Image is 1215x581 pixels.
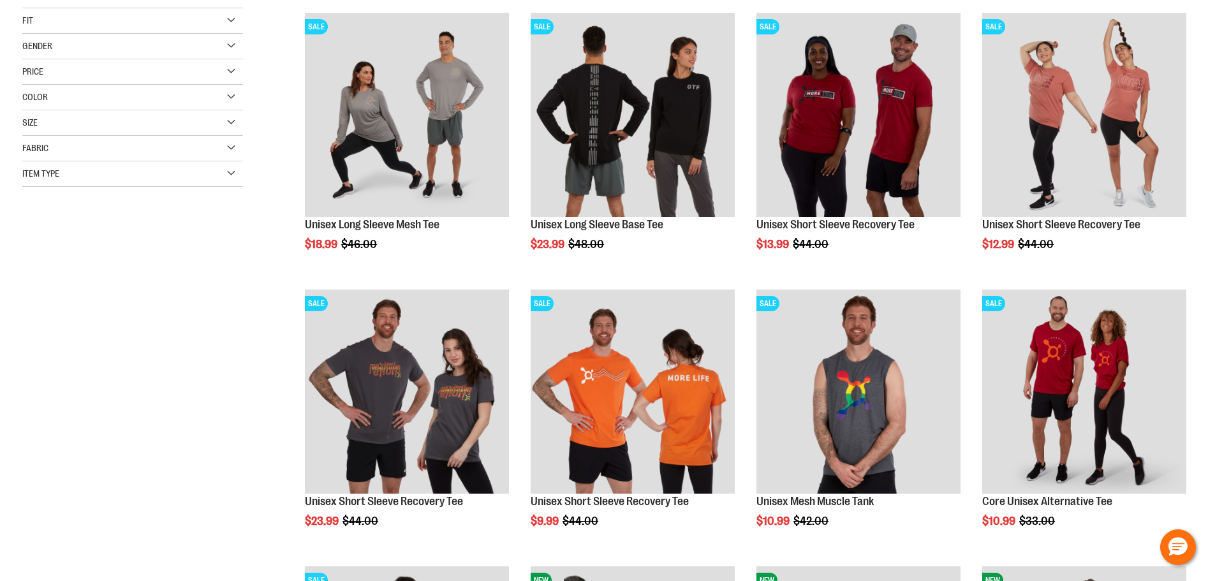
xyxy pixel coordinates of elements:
[305,296,328,311] span: SALE
[22,117,38,128] span: Size
[793,238,830,251] span: $44.00
[531,296,554,311] span: SALE
[982,218,1140,231] a: Unisex Short Sleeve Recovery Tee
[341,238,379,251] span: $46.00
[756,290,961,496] a: Product image for Unisex Mesh Muscle TankSALE
[305,290,509,494] img: Product image for Unisex Short Sleeve Recovery Tee
[22,168,59,179] span: Item Type
[982,515,1017,527] span: $10.99
[22,143,48,153] span: Fabric
[531,290,735,494] img: Product image for Unisex Short Sleeve Recovery Tee
[750,6,967,283] div: product
[756,515,792,527] span: $10.99
[1019,515,1057,527] span: $33.00
[976,6,1193,283] div: product
[531,495,689,508] a: Unisex Short Sleeve Recovery Tee
[750,283,967,560] div: product
[342,515,380,527] span: $44.00
[982,19,1005,34] span: SALE
[982,13,1186,219] a: Product image for Unisex Short Sleeve Recovery TeeSALE
[756,495,874,508] a: Unisex Mesh Muscle Tank
[976,283,1193,560] div: product
[298,283,515,560] div: product
[22,66,43,77] span: Price
[22,92,48,102] span: Color
[305,515,341,527] span: $23.99
[531,13,735,219] a: Product image for Unisex Long Sleeve Base TeeSALE
[305,13,509,217] img: Unisex Long Sleeve Mesh Tee primary image
[531,290,735,496] a: Product image for Unisex Short Sleeve Recovery TeeSALE
[22,15,33,26] span: Fit
[305,495,463,508] a: Unisex Short Sleeve Recovery Tee
[982,290,1186,494] img: Product image for Core Unisex Alternative Tee
[982,238,1016,251] span: $12.99
[305,290,509,496] a: Product image for Unisex Short Sleeve Recovery TeeSALE
[756,13,961,217] img: Product image for Unisex SS Recovery Tee
[524,283,741,560] div: product
[982,495,1112,508] a: Core Unisex Alternative Tee
[756,296,779,311] span: SALE
[563,515,600,527] span: $44.00
[305,238,339,251] span: $18.99
[1160,529,1196,565] button: Hello, have a question? Let’s chat.
[524,6,741,283] div: product
[305,19,328,34] span: SALE
[1018,238,1056,251] span: $44.00
[756,13,961,219] a: Product image for Unisex SS Recovery TeeSALE
[756,290,961,494] img: Product image for Unisex Mesh Muscle Tank
[756,19,779,34] span: SALE
[531,19,554,34] span: SALE
[982,13,1186,217] img: Product image for Unisex Short Sleeve Recovery Tee
[531,238,566,251] span: $23.99
[305,218,439,231] a: Unisex Long Sleeve Mesh Tee
[568,238,606,251] span: $48.00
[982,290,1186,496] a: Product image for Core Unisex Alternative TeeSALE
[982,296,1005,311] span: SALE
[793,515,830,527] span: $42.00
[305,13,509,219] a: Unisex Long Sleeve Mesh Tee primary imageSALE
[756,218,915,231] a: Unisex Short Sleeve Recovery Tee
[531,218,663,231] a: Unisex Long Sleeve Base Tee
[756,238,791,251] span: $13.99
[531,515,561,527] span: $9.99
[22,41,52,51] span: Gender
[298,6,515,283] div: product
[531,13,735,217] img: Product image for Unisex Long Sleeve Base Tee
